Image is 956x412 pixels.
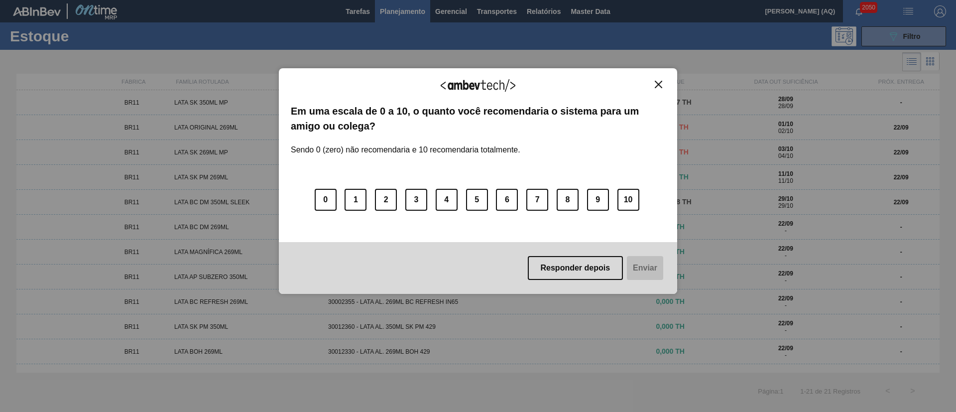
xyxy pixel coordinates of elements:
button: 1 [345,189,366,211]
img: Logo Ambevtech [441,79,515,92]
img: Close [655,81,662,88]
button: Responder depois [528,256,623,280]
button: 0 [315,189,337,211]
label: Em uma escala de 0 a 10, o quanto você recomendaria o sistema para um amigo ou colega? [291,104,665,134]
button: 4 [436,189,458,211]
button: 8 [557,189,579,211]
button: 6 [496,189,518,211]
label: Sendo 0 (zero) não recomendaria e 10 recomendaria totalmente. [291,134,520,154]
button: 10 [617,189,639,211]
button: 9 [587,189,609,211]
button: 2 [375,189,397,211]
button: 7 [526,189,548,211]
button: 3 [405,189,427,211]
button: Close [652,80,665,89]
button: 5 [466,189,488,211]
